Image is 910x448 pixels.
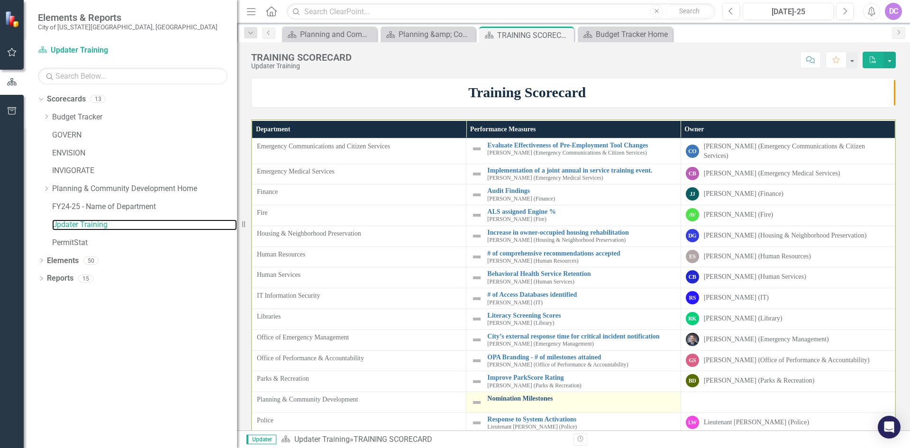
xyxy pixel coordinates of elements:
[466,138,681,164] td: Double-Click to Edit Right Click for Context Menu
[471,313,482,325] img: Not Defined
[704,169,840,178] div: [PERSON_NAME] (Emergency Medical Services)
[471,376,482,387] img: Not Defined
[466,184,681,205] td: Double-Click to Edit Right Click for Context Menu
[686,333,699,346] img: Dave Topczynski
[83,256,99,265] div: 50
[466,267,681,288] td: Double-Click to Edit Right Click for Context Menu
[257,143,390,150] span: Emergency Communications and Citizen Services
[885,3,902,20] div: DC
[471,293,482,304] img: Not Defined
[257,209,268,216] span: Fire
[665,5,713,18] button: Search
[487,416,675,423] a: Response to System Activations
[466,164,681,184] td: Double-Click to Edit Right Click for Context Menu
[686,354,699,367] div: GS
[487,187,675,194] a: Audit Findings
[704,356,870,365] div: [PERSON_NAME] (Office of Performance & Accountability)
[679,7,700,15] span: Search
[257,188,278,195] span: Finance
[686,208,699,221] div: AV
[686,145,699,158] div: CO
[487,374,675,381] a: Improve ParkScore Rating
[47,273,73,284] a: Reports
[466,371,681,392] td: Double-Click to Edit Right Click for Context Menu
[284,28,374,40] a: Planning and Community Development
[383,28,473,40] a: Planning &amp; Community Development
[466,205,681,226] td: Double-Click to Edit Right Click for Context Menu
[38,12,218,23] span: Elements & Reports
[471,210,482,221] img: Not Defined
[686,187,699,201] div: JJ
[466,392,681,413] td: Double-Click to Edit Right Click for Context Menu
[487,175,603,181] small: [PERSON_NAME] (Emergency Medical Services)
[704,376,815,385] div: [PERSON_NAME] (Parks & Recreation)
[52,112,237,123] a: Budget Tracker
[38,45,156,56] a: Updater Training
[704,142,890,161] div: [PERSON_NAME] (Emergency Communications & Citizen Services)
[471,251,482,263] img: Not Defined
[471,272,482,283] img: Not Defined
[704,210,773,219] div: [PERSON_NAME] (Fire)
[487,270,675,277] a: Behavioral Health Service Retention
[466,247,681,267] td: Double-Click to Edit Right Click for Context Menu
[257,168,335,175] span: Emergency Medical Services
[704,189,783,199] div: [PERSON_NAME] (Finance)
[466,226,681,247] td: Double-Click to Edit Right Click for Context Menu
[257,230,361,237] span: Housing & Neighborhood Preservation
[487,258,578,264] small: [PERSON_NAME] (Human Resources)
[704,418,809,427] div: Lieutenant [PERSON_NAME] (Police)
[487,333,675,340] a: City’s external response time for critical incident notification
[487,142,675,149] a: Evaluate Effectiveness of Pre-Employment Tool Changes
[704,231,867,240] div: [PERSON_NAME] (Housing & Neighborhood Preservation)
[52,130,237,141] a: GOVERN
[354,435,432,444] div: TRAINING SCORECARD
[257,334,349,341] span: Office of Emergency Management
[487,229,675,236] a: Increase in owner-occupied housing rehabilitation
[466,412,681,433] td: Double-Click to Edit Right Click for Context Menu
[471,355,482,366] img: Not Defined
[686,250,699,263] div: ES
[471,189,482,201] img: Not Defined
[471,417,482,429] img: Not Defined
[52,238,237,248] a: PermitStat
[487,383,581,389] small: [PERSON_NAME] (Parks & Recreation)
[686,416,699,429] div: LW
[487,237,626,243] small: [PERSON_NAME] (Housing & Neighborhood Preservation)
[746,6,830,18] div: [DATE]-25
[686,167,699,180] div: CB
[471,230,482,242] img: Not Defined
[399,28,473,40] div: Planning &amp; Community Development
[5,11,21,27] img: ClearPoint Strategy
[487,208,675,215] a: ALS assigned Engine %
[257,292,320,299] span: IT Information Security
[686,374,699,387] div: BD
[704,293,769,302] div: [PERSON_NAME] (IT)
[487,279,574,285] small: [PERSON_NAME] (Human Services)
[704,314,783,323] div: [PERSON_NAME] (Library)
[257,271,300,278] span: Human Services
[704,335,829,344] div: [PERSON_NAME] (Emergency Management)
[596,28,670,40] div: Budget Tracker Home
[704,272,806,282] div: [PERSON_NAME] (Human Services)
[281,434,566,445] div: »
[38,68,227,84] input: Search Below...
[251,52,352,63] div: TRAINING SCORECARD
[487,312,675,319] a: Literacy Screening Scores
[287,3,715,20] input: Search ClearPoint...
[52,165,237,176] a: INVIGORATE
[466,329,681,350] td: Double-Click to Edit Right Click for Context Menu
[47,256,79,266] a: Elements
[466,288,681,309] td: Double-Click to Edit Right Click for Context Menu
[487,341,593,347] small: [PERSON_NAME] (Emergency Management)
[487,362,628,368] small: [PERSON_NAME] (Office of Performance & Accountability)
[471,397,482,408] img: Not Defined
[878,416,901,439] div: Open Intercom Messenger
[487,216,546,222] small: [PERSON_NAME] (Fire)
[78,274,93,283] div: 15
[468,84,586,100] span: Training Scorecard
[257,313,281,320] span: Libraries
[466,350,681,371] td: Double-Click to Edit Right Click for Context Menu
[38,23,218,31] small: City of [US_STATE][GEOGRAPHIC_DATA], [GEOGRAPHIC_DATA]
[466,309,681,330] td: Double-Click to Edit Right Click for Context Menu
[257,251,305,258] span: Human Resources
